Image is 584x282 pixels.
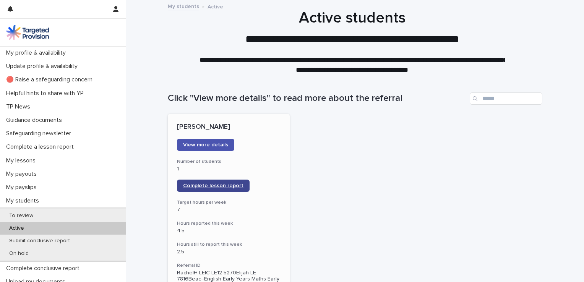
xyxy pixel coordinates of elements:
a: My students [168,2,199,10]
a: View more details [177,139,234,151]
h1: Active students [165,9,539,27]
p: 4.5 [177,228,281,234]
p: Submit conclusive report [3,238,76,244]
p: 🔴 Raise a safeguarding concern [3,76,99,83]
h3: Hours reported this week [177,220,281,227]
p: TP News [3,103,36,110]
p: 7 [177,207,281,213]
p: On hold [3,250,35,257]
a: Complete lesson report [177,180,250,192]
input: Search [470,92,542,105]
p: [PERSON_NAME] [177,123,281,131]
p: To review [3,212,39,219]
p: 1 [177,166,281,172]
p: Active [3,225,30,232]
h3: Number of students [177,159,281,165]
span: View more details [183,142,228,147]
h3: Target hours per week [177,199,281,206]
p: My students [3,197,45,204]
p: Complete conclusive report [3,265,86,272]
p: Guidance documents [3,117,68,124]
p: 2.5 [177,249,281,255]
p: My payouts [3,170,43,178]
h3: Referral ID [177,263,281,269]
img: M5nRWzHhSzIhMunXDL62 [6,25,49,40]
p: Update profile & availability [3,63,84,70]
p: Safeguarding newsletter [3,130,77,137]
p: My lessons [3,157,42,164]
h1: Click "View more details" to read more about the referral [168,93,467,104]
h3: Hours still to report this week [177,241,281,248]
p: My profile & availability [3,49,72,57]
p: My payslips [3,184,43,191]
p: Complete a lesson report [3,143,80,151]
span: Complete lesson report [183,183,243,188]
p: Active [208,2,223,10]
p: Helpful hints to share with YP [3,90,90,97]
